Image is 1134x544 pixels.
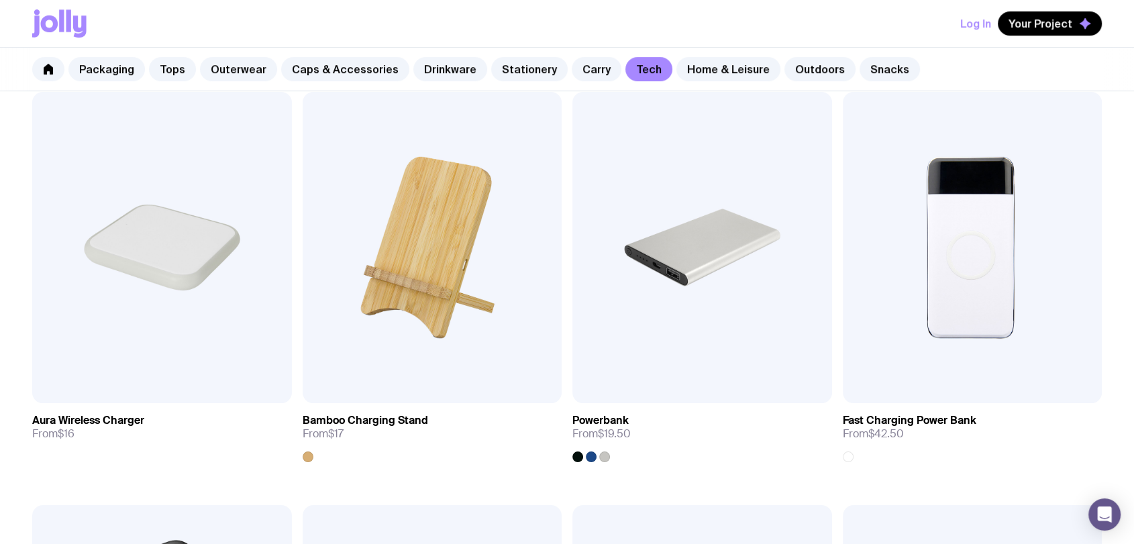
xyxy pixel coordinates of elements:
[860,57,920,81] a: Snacks
[625,57,672,81] a: Tech
[303,414,428,427] h3: Bamboo Charging Stand
[281,57,409,81] a: Caps & Accessories
[200,57,277,81] a: Outerwear
[843,427,904,441] span: From
[491,57,568,81] a: Stationery
[58,427,74,441] span: $16
[676,57,780,81] a: Home & Leisure
[572,427,631,441] span: From
[32,403,292,451] a: Aura Wireless ChargerFrom$16
[960,11,991,36] button: Log In
[328,427,344,441] span: $17
[303,427,344,441] span: From
[32,427,74,441] span: From
[572,403,832,462] a: PowerbankFrom$19.50
[843,403,1102,462] a: Fast Charging Power BankFrom$42.50
[868,427,904,441] span: $42.50
[572,414,629,427] h3: Powerbank
[598,427,631,441] span: $19.50
[784,57,856,81] a: Outdoors
[32,414,144,427] h3: Aura Wireless Charger
[998,11,1102,36] button: Your Project
[843,414,976,427] h3: Fast Charging Power Bank
[1009,17,1072,30] span: Your Project
[149,57,196,81] a: Tops
[572,57,621,81] a: Carry
[68,57,145,81] a: Packaging
[1088,498,1121,531] div: Open Intercom Messenger
[303,403,562,462] a: Bamboo Charging StandFrom$17
[413,57,487,81] a: Drinkware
